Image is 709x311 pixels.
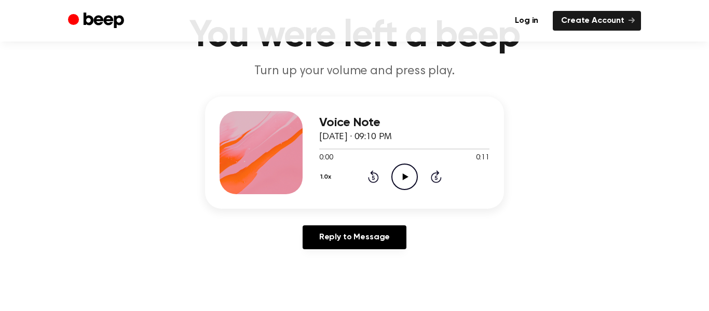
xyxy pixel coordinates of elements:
[476,153,489,164] span: 0:11
[303,225,406,249] a: Reply to Message
[553,11,641,31] a: Create Account
[68,11,127,31] a: Beep
[319,168,335,186] button: 1.0x
[319,132,392,142] span: [DATE] · 09:10 PM
[507,11,547,31] a: Log in
[319,153,333,164] span: 0:00
[319,116,489,130] h3: Voice Note
[155,63,554,80] p: Turn up your volume and press play.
